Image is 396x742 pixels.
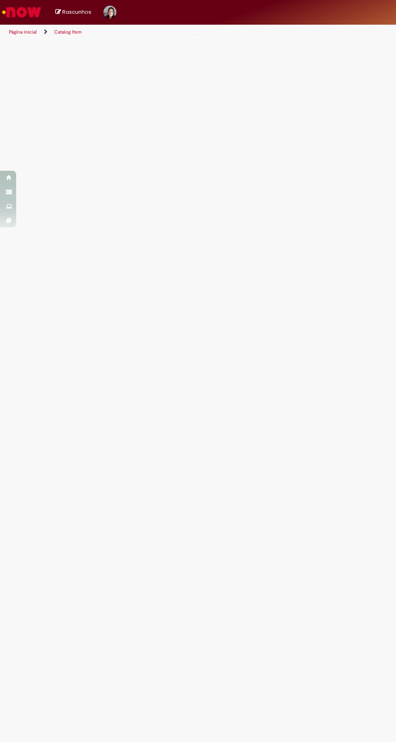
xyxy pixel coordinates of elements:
a: No momento, sua lista de rascunhos tem 0 Itens [55,8,91,16]
img: ServiceNow [1,4,42,20]
ul: Trilhas de página [6,25,192,40]
a: Catalog Item [54,29,82,35]
span: Rascunhos [62,8,91,16]
a: Página inicial [9,29,37,35]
